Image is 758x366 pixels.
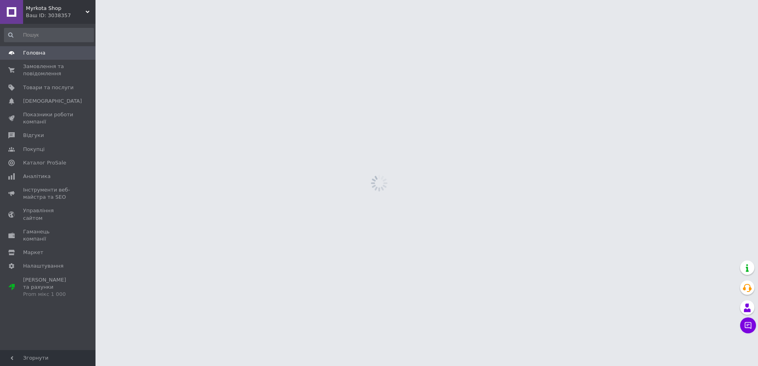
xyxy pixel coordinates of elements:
span: Відгуки [23,132,44,139]
span: Замовлення та повідомлення [23,63,74,77]
span: Управління сайтом [23,207,74,221]
span: Маркет [23,249,43,256]
span: Інструменти веб-майстра та SEO [23,186,74,201]
span: Налаштування [23,262,64,270]
div: Ваш ID: 3038357 [26,12,95,19]
button: Чат з покупцем [740,317,756,333]
span: Аналітика [23,173,51,180]
span: Каталог ProSale [23,159,66,166]
span: Показники роботи компанії [23,111,74,125]
span: Myrkota Shop [26,5,86,12]
span: Гаманець компанії [23,228,74,243]
input: Пошук [4,28,94,42]
div: Prom мікс 1 000 [23,291,74,298]
span: [DEMOGRAPHIC_DATA] [23,98,82,105]
span: [PERSON_NAME] та рахунки [23,276,74,298]
span: Головна [23,49,45,57]
span: Покупці [23,146,45,153]
span: Товари та послуги [23,84,74,91]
